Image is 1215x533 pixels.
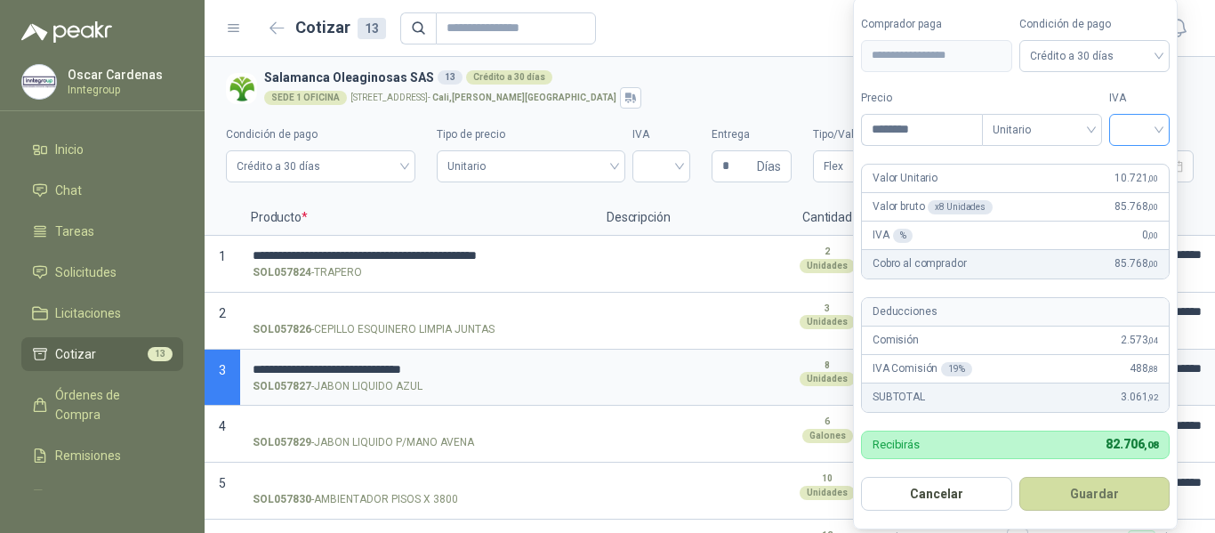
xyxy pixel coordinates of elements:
[219,476,226,490] span: 5
[873,303,937,320] p: Deducciones
[148,347,173,361] span: 13
[632,126,690,143] label: IVA
[873,439,920,450] p: Recibirás
[1114,255,1158,272] span: 85.768
[1147,202,1158,212] span: ,00
[253,419,583,432] input: SOL057829-JABON LIQUIDO P/MANO AVENA
[1114,198,1158,215] span: 85.768
[21,378,183,432] a: Órdenes de Compra
[712,126,792,143] label: Entrega
[861,477,1012,511] button: Cancelar
[253,434,311,451] strong: SOL057829
[253,363,583,376] input: SOL057827-JABON LIQUIDO AZUL
[438,70,463,85] div: 13
[1147,259,1158,269] span: ,00
[1147,392,1158,402] span: ,92
[55,262,117,282] span: Solicitudes
[55,487,133,506] span: Configuración
[21,21,112,43] img: Logo peakr
[55,344,96,364] span: Cotizar
[873,255,966,272] p: Cobro al comprador
[219,249,226,263] span: 1
[1142,227,1158,244] span: 0
[1019,16,1171,33] label: Condición de pago
[21,439,183,472] a: Remisiones
[55,385,166,424] span: Órdenes de Compra
[68,85,179,95] p: Inntegroup
[447,153,614,180] span: Unitario
[21,174,183,207] a: Chat
[219,306,226,320] span: 2
[253,249,583,262] input: SOL057824-TRAPERO
[437,126,624,143] label: Tipo de precio
[774,200,881,236] p: Cantidad
[941,362,972,376] div: 19 %
[1106,437,1158,451] span: 82.706
[893,229,913,243] div: %
[55,446,121,465] span: Remisiones
[226,73,257,104] img: Company Logo
[1121,389,1158,406] span: 3.061
[873,389,925,406] p: SUBTOTAL
[21,255,183,289] a: Solicitudes
[1147,230,1158,240] span: ,00
[596,200,774,236] p: Descripción
[825,359,830,373] p: 8
[873,360,972,377] p: IVA Comisión
[55,222,94,241] span: Tareas
[1147,174,1158,183] span: ,00
[873,227,913,244] p: IVA
[466,70,552,85] div: Crédito a 30 días
[861,16,1012,33] label: Comprador paga
[1109,90,1170,107] label: IVA
[350,93,616,102] p: [STREET_ADDRESS] -
[253,378,422,395] p: - JABON LIQUIDO AZUL
[822,472,833,486] p: 10
[800,486,855,500] div: Unidades
[264,68,1187,87] h3: Salamanca Oleaginosas SAS
[1019,477,1171,511] button: Guardar
[253,476,583,489] input: SOL057830-AMBIENTADOR PISOS X 3800
[757,151,781,182] span: Días
[21,214,183,248] a: Tareas
[68,69,179,81] p: Oscar Cardenas
[253,491,311,508] strong: SOL057830
[825,415,830,429] p: 6
[240,200,596,236] p: Producto
[21,337,183,371] a: Cotizar13
[1121,332,1158,349] span: 2.573
[1147,335,1158,345] span: ,04
[55,140,84,159] span: Inicio
[219,363,226,377] span: 3
[253,321,311,338] strong: SOL057826
[800,372,855,386] div: Unidades
[253,264,362,281] p: - TRAPERO
[928,200,993,214] div: x 8 Unidades
[1130,360,1158,377] span: 488
[1144,440,1158,451] span: ,08
[226,126,415,143] label: Condición de pago
[800,259,855,273] div: Unidades
[21,296,183,330] a: Licitaciones
[21,480,183,513] a: Configuración
[253,264,311,281] strong: SOL057824
[22,65,56,99] img: Company Logo
[253,491,458,508] p: - AMBIENTADOR PISOS X 3800
[873,198,993,215] p: Valor bruto
[219,419,226,433] span: 4
[1147,364,1158,374] span: ,88
[861,90,982,107] label: Precio
[432,93,616,102] strong: Cali , [PERSON_NAME][GEOGRAPHIC_DATA]
[813,126,983,143] label: Tipo/Valor del flete
[253,306,583,319] input: SOL057826-CEPILLO ESQUINERO LIMPIA JUNTAS
[825,302,830,316] p: 3
[55,303,121,323] span: Licitaciones
[873,170,937,187] p: Valor Unitario
[1114,170,1158,187] span: 10.721
[295,15,386,40] h2: Cotizar
[873,332,919,349] p: Comisión
[253,321,495,338] p: - CEPILLO ESQUINERO LIMPIA JUNTAS
[824,153,859,180] span: Flex
[21,133,183,166] a: Inicio
[253,378,311,395] strong: SOL057827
